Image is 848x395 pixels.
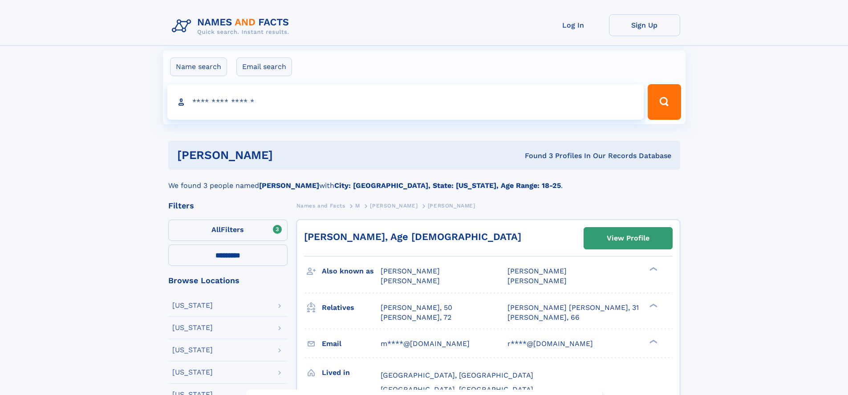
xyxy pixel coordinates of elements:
[172,324,213,331] div: [US_STATE]
[381,385,533,394] span: [GEOGRAPHIC_DATA], [GEOGRAPHIC_DATA]
[370,200,418,211] a: [PERSON_NAME]
[428,203,475,209] span: [PERSON_NAME]
[334,181,561,190] b: City: [GEOGRAPHIC_DATA], State: [US_STATE], Age Range: 18-25
[647,338,658,344] div: ❯
[170,57,227,76] label: Name search
[172,346,213,354] div: [US_STATE]
[507,303,639,313] a: [PERSON_NAME] [PERSON_NAME], 31
[607,228,649,248] div: View Profile
[211,225,221,234] span: All
[168,14,296,38] img: Logo Names and Facts
[399,151,671,161] div: Found 3 Profiles In Our Records Database
[584,228,672,249] a: View Profile
[322,365,381,380] h3: Lived in
[507,267,567,275] span: [PERSON_NAME]
[172,369,213,376] div: [US_STATE]
[296,200,345,211] a: Names and Facts
[370,203,418,209] span: [PERSON_NAME]
[236,57,292,76] label: Email search
[381,303,452,313] a: [PERSON_NAME], 50
[168,170,680,191] div: We found 3 people named with .
[381,313,451,322] a: [PERSON_NAME], 72
[648,84,681,120] button: Search Button
[167,84,644,120] input: search input
[381,267,440,275] span: [PERSON_NAME]
[609,14,680,36] a: Sign Up
[355,200,360,211] a: M
[168,202,288,210] div: Filters
[322,300,381,315] h3: Relatives
[168,220,288,241] label: Filters
[322,264,381,279] h3: Also known as
[168,277,288,285] div: Browse Locations
[355,203,360,209] span: M
[322,336,381,351] h3: Email
[538,14,609,36] a: Log In
[304,231,521,242] a: [PERSON_NAME], Age [DEMOGRAPHIC_DATA]
[507,277,567,285] span: [PERSON_NAME]
[381,277,440,285] span: [PERSON_NAME]
[177,150,399,161] h1: [PERSON_NAME]
[647,302,658,308] div: ❯
[259,181,319,190] b: [PERSON_NAME]
[647,266,658,272] div: ❯
[381,371,533,379] span: [GEOGRAPHIC_DATA], [GEOGRAPHIC_DATA]
[172,302,213,309] div: [US_STATE]
[507,313,580,322] a: [PERSON_NAME], 66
